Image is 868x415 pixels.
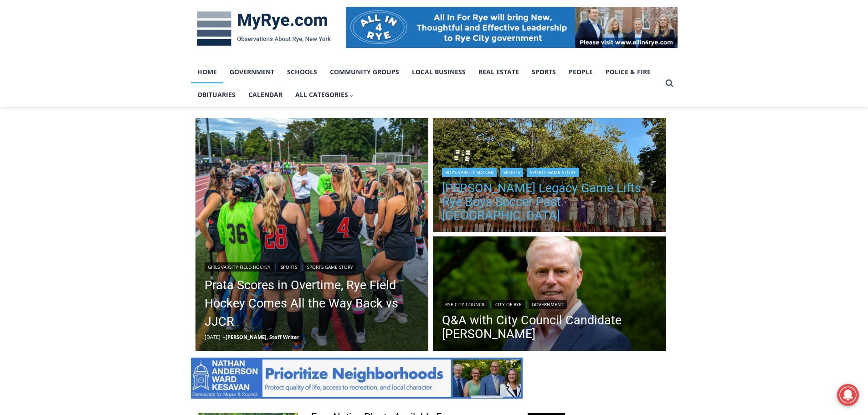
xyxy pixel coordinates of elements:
[242,83,289,106] a: Calendar
[661,75,678,92] button: View Search Form
[500,168,523,177] a: Sports
[223,61,281,83] a: Government
[433,236,666,353] a: Read More Q&A with City Council Candidate James Ward
[289,83,361,106] button: Child menu of All Categories
[219,88,442,113] a: Intern @ [DOMAIN_NAME]
[442,300,488,309] a: Rye City Council
[529,300,567,309] a: Government
[433,236,666,353] img: PHOTO: James Ward, Chair of the Rye Sustainability Committee, is running for Rye City Council thi...
[230,0,431,88] div: "I learned about the history of a place I’d honestly never considered even as a resident of [GEOG...
[442,168,497,177] a: Boys Varsity Soccer
[406,61,472,83] a: Local Business
[304,262,356,272] a: Sports Game Story
[205,261,420,272] div: | |
[226,333,299,340] a: [PERSON_NAME], Staff Writer
[0,91,136,113] a: [PERSON_NAME] Read Sanctuary Fall Fest: [DATE]
[442,166,657,177] div: | |
[562,61,599,83] a: People
[433,118,666,235] a: Read More Felix Wismer’s Legacy Game Lifts Rye Boys Soccer Past Pleasantville
[281,61,324,83] a: Schools
[433,118,666,235] img: (PHOTO: The Rye Boys Soccer team from October 4, 2025, against Pleasantville. Credit: Daniela Arr...
[527,168,579,177] a: Sports Game Story
[277,262,300,272] a: Sports
[195,118,429,351] a: Read More Prata Scores in Overtime, Rye Field Hockey Comes All the Way Back vs JJCR
[238,91,422,111] span: Intern @ [DOMAIN_NAME]
[442,313,657,341] a: Q&A with City Council Candidate [PERSON_NAME]
[442,298,657,309] div: | |
[205,262,274,272] a: Girls Varsity Field Hockey
[191,61,661,107] nav: Primary Navigation
[191,61,223,83] a: Home
[191,83,242,106] a: Obituaries
[525,61,562,83] a: Sports
[96,27,122,75] div: Live Music
[195,118,429,351] img: (PHOTO: The Rye Field Hockey team from September 16, 2025. Credit: Maureen Tsuchida.)
[96,77,100,86] div: 4
[346,7,678,48] img: All in for Rye
[205,333,221,340] time: [DATE]
[492,300,525,309] a: City of Rye
[107,77,111,86] div: 6
[205,276,420,331] a: Prata Scores in Overtime, Rye Field Hockey Comes All the Way Back vs JJCR
[472,61,525,83] a: Real Estate
[223,333,226,340] span: –
[442,181,657,222] a: [PERSON_NAME] Legacy Game Lifts Rye Boys Soccer Past [GEOGRAPHIC_DATA]
[191,5,337,52] img: MyRye.com
[7,92,121,113] h4: [PERSON_NAME] Read Sanctuary Fall Fest: [DATE]
[324,61,406,83] a: Community Groups
[102,77,104,86] div: /
[599,61,657,83] a: Police & Fire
